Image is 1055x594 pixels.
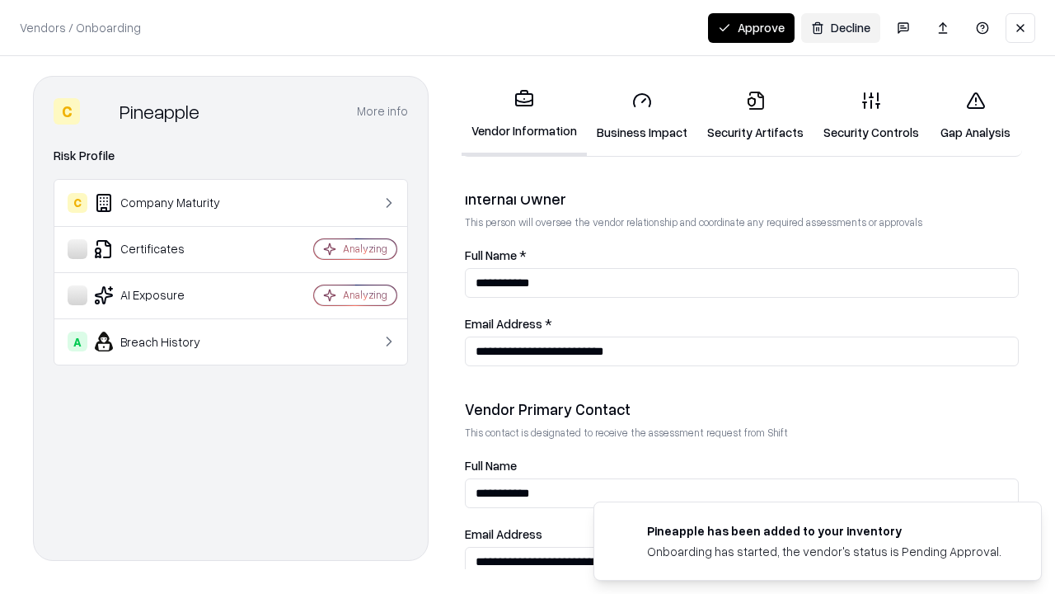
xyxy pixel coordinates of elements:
[465,399,1019,419] div: Vendor Primary Contact
[343,288,387,302] div: Analyzing
[465,318,1019,330] label: Email Address *
[647,543,1001,560] div: Onboarding has started, the vendor's status is Pending Approval.
[68,193,265,213] div: Company Maturity
[465,460,1019,472] label: Full Name
[465,215,1019,229] p: This person will oversee the vendor relationship and coordinate any required assessments or appro...
[462,76,587,156] a: Vendor Information
[814,78,929,154] a: Security Controls
[929,78,1022,154] a: Gap Analysis
[87,98,113,125] img: Pineapple
[54,146,408,166] div: Risk Profile
[697,78,814,154] a: Security Artifacts
[343,242,387,256] div: Analyzing
[465,528,1019,540] label: Email Address
[68,239,265,259] div: Certificates
[801,13,880,43] button: Decline
[647,522,1001,540] div: Pineapple has been added to your inventory
[20,19,141,36] p: Vendors / Onboarding
[68,285,265,305] div: AI Exposure
[68,332,265,351] div: Breach History
[465,189,1019,209] div: Internal Owner
[465,426,1019,440] p: This contact is designated to receive the assessment request from Shift
[465,249,1019,262] label: Full Name *
[708,13,795,43] button: Approve
[357,97,408,126] button: More info
[68,193,87,213] div: C
[587,78,697,154] a: Business Impact
[120,98,199,125] div: Pineapple
[68,332,87,351] div: A
[614,522,634,542] img: pineappleenergy.com
[54,98,80,125] div: C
